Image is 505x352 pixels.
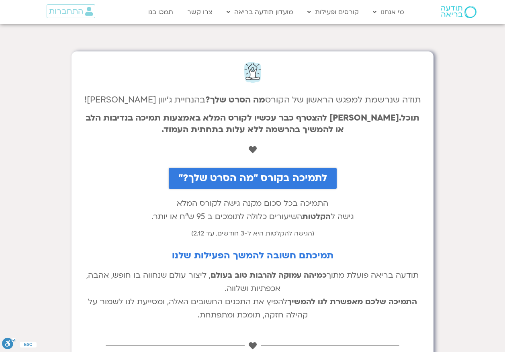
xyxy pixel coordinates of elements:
a: מי אנחנו [369,4,408,20]
p: תודעה בריאה פועלת מתוך , ליצור עולם שנחווה בו חופש, אהבה, אכפתיות ושלווה. להפיץ את התכנים החשובים... [80,269,425,322]
span: לתמיכה בקורס "מה הסרט שלך?" [178,173,327,184]
a: קורסים ופעילות [303,4,363,20]
b: הקלטות [302,211,331,222]
img: תודעה בריאה [441,6,476,18]
a: תמכו בנו [144,4,177,20]
a: מועדון תודעה בריאה [223,4,297,20]
strong: מה הסרט שלך? [205,94,265,106]
a: צרו קשר [183,4,217,20]
b: התמיכה שלכם מאפשרת לנו להמשיך [287,297,417,307]
p: התמיכה בכל סכום מקנה גישה לקורס המלא גישה ל השיעורים כלולה לתומכים ב 95 ש"ח או יותר. [80,197,425,223]
a: לתמיכה בקורס "מה הסרט שלך?" [169,168,337,189]
b: תוכל.[PERSON_NAME] להצטרף כבר עכשיו לקורס המלא באמצעות תמיכה בנדיבות הלב או להמשיך בהרשמה ללא עלו... [86,112,419,135]
span: התחברות [49,7,83,16]
h6: (הגישה להקלטות היא ל-3 חודשים, עד 2.12) [80,229,425,238]
h2: תמיכתם חשובה להמשך הפעילות שלנו [80,250,425,261]
a: התחברות [47,4,95,18]
b: כמיהה עמוקה להרבות טוב בעולם [211,270,327,280]
h4: תודה שנרשמת למפגש הראשון של הקורס בהנחיית ג'יוון [PERSON_NAME]! [80,94,425,106]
